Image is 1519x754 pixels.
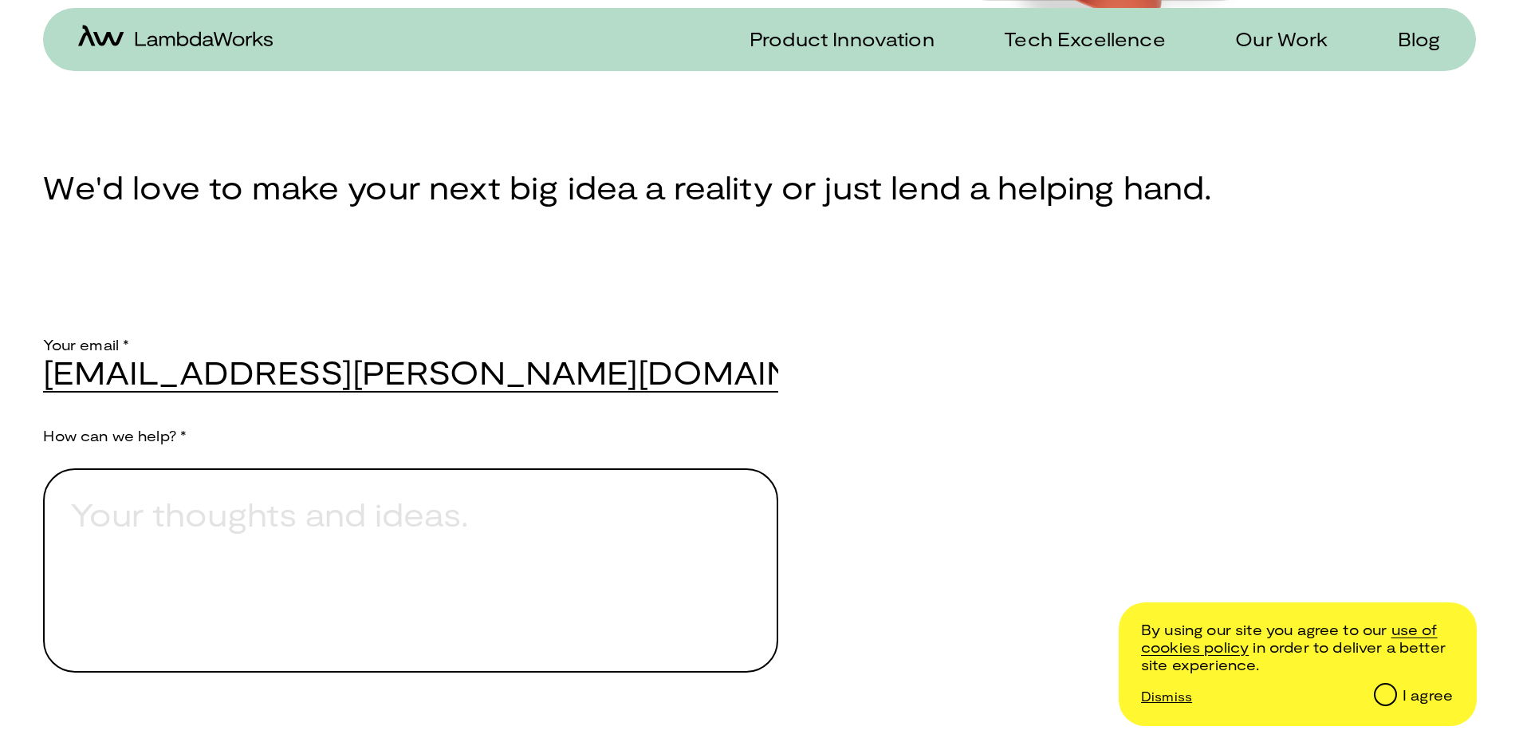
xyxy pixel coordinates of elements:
input: your@email.com [43,353,778,392]
p: By using our site you agree to our in order to deliver a better site experience. [1141,622,1453,673]
p: Your email * [43,302,778,353]
p: How can we help? * [43,393,778,444]
p: Blog [1398,27,1441,50]
h4: We'd love to make your next big idea a reality or just lend a helping hand. [43,168,1255,207]
p: Tech Excellence [1004,27,1165,50]
textarea: Provide a brief explanation of how we can assist you. [43,468,778,673]
a: /cookie-and-privacy-policy [1141,621,1438,656]
a: home-icon [78,25,273,53]
a: Our Work [1216,27,1328,50]
a: Product Innovation [730,27,935,50]
a: Tech Excellence [985,27,1165,50]
div: I agree [1403,687,1453,705]
a: Blog [1379,27,1441,50]
p: Dismiss [1141,689,1192,704]
p: Our Work [1235,27,1328,50]
p: Product Innovation [750,27,935,50]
